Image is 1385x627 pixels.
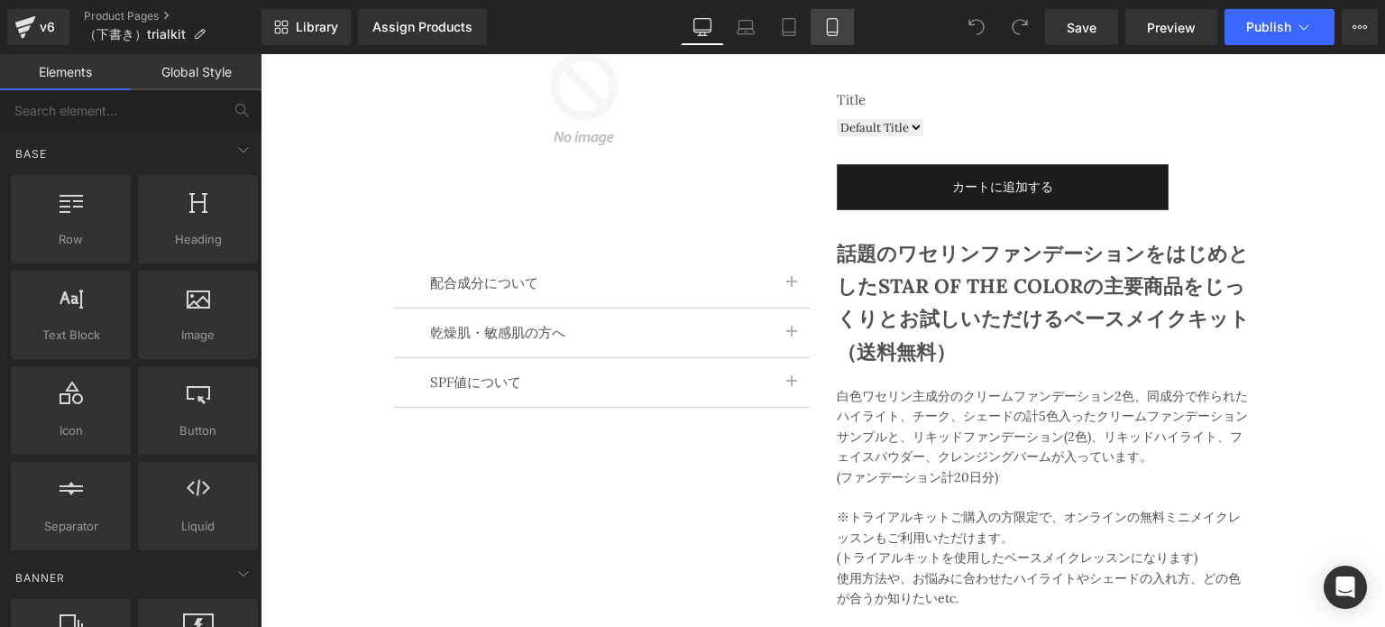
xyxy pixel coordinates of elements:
[143,421,252,440] span: Button
[576,493,992,513] p: (トライアルキットを使用したベースメイクレッスンになります)
[14,145,49,162] span: Base
[692,124,793,141] span: カートに追加する
[576,36,992,64] label: Title
[16,326,125,345] span: Text Block
[7,9,69,45] a: v6
[84,27,186,41] span: （下書き）trialkit
[36,15,59,39] div: v6
[372,20,472,34] div: Assign Products
[1147,18,1196,37] span: Preview
[681,9,724,45] a: Desktop
[1125,9,1217,45] a: Preview
[84,9,261,23] a: Product Pages
[1067,18,1096,37] span: Save
[958,9,995,45] button: Undo
[143,517,252,536] span: Liquid
[143,326,252,345] span: Image
[1224,9,1335,45] button: Publish
[576,413,992,433] p: (ファンデーション計20日分)
[767,9,811,45] a: Tablet
[1002,9,1038,45] button: Redo
[170,318,513,339] p: SPF値について
[724,9,767,45] a: Laptop
[811,9,854,45] a: Mobile
[576,514,992,555] p: 使用方法や、お悩みに合わせたハイライトやシェードの入れ方、どの色が合うか知りたいetc.
[14,569,67,586] span: Banner
[261,9,351,45] a: New Library
[576,332,992,413] p: 白色ワセリン主成分のクリームファンデーション2色、同成分で作られたハイライト、チーク、シェードの計5色入ったクリームファンデーションサンプルと、リキッドファンデーション(2色)、リキッドハイライ...
[1342,9,1378,45] button: More
[1246,20,1291,34] span: Publish
[576,453,992,493] p: ※トライアルキットご購入の方限定で、オンラインの無料ミニメイクレッスンもご利用いただけます。
[576,110,909,156] button: カートに追加する
[576,183,992,314] h4: 話題のワセリンファンデーションをはじめとしたSTAR OF THE COLORの主要商品をじっくりとお試しいただけるベースメイクキット（送料無料）
[16,517,125,536] span: Separator
[16,421,125,440] span: Icon
[16,230,125,249] span: Row
[170,268,513,290] p: 乾燥肌・敏感肌の方へ
[143,230,252,249] span: Heading
[296,19,338,35] span: Library
[1324,566,1367,609] div: Open Intercom Messenger
[131,54,261,90] a: Global Style
[170,218,513,240] p: 配合成分について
